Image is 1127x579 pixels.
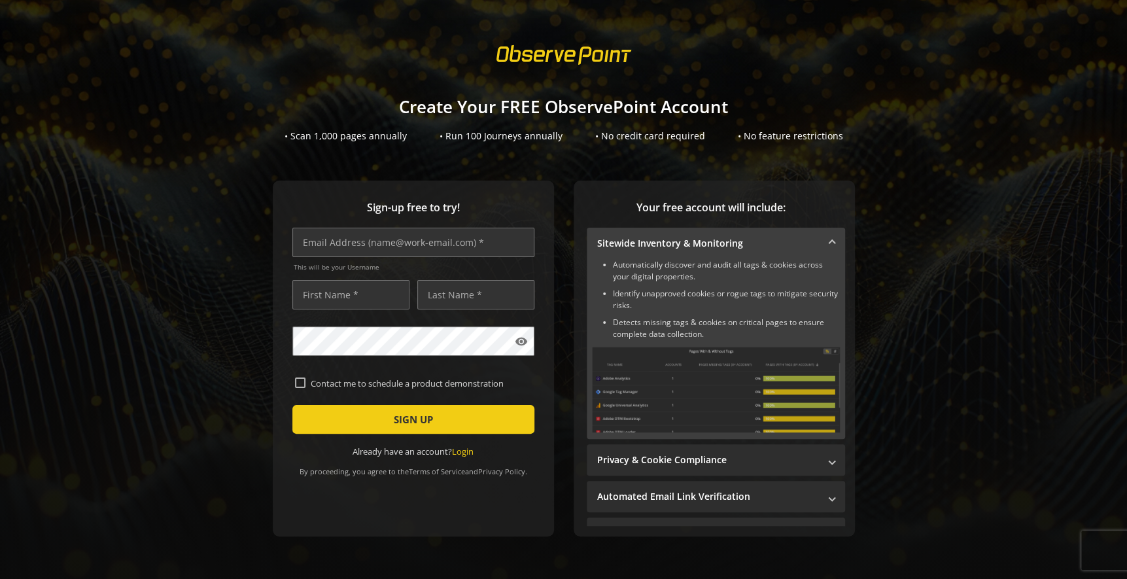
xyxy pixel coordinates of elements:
[417,280,534,309] input: Last Name *
[292,458,534,476] div: By proceeding, you agree to the and .
[587,444,845,476] mat-expansion-panel-header: Privacy & Cookie Compliance
[597,453,819,466] mat-panel-title: Privacy & Cookie Compliance
[595,130,705,143] div: • No credit card required
[292,280,409,309] input: First Name *
[440,130,563,143] div: • Run 100 Journeys annually
[597,490,819,503] mat-panel-title: Automated Email Link Verification
[292,200,534,215] span: Sign-up free to try!
[515,335,528,348] mat-icon: visibility
[587,259,845,439] div: Sitewide Inventory & Monitoring
[478,466,525,476] a: Privacy Policy
[292,405,534,434] button: SIGN UP
[394,408,433,431] span: SIGN UP
[305,377,532,389] label: Contact me to schedule a product demonstration
[738,130,843,143] div: • No feature restrictions
[292,228,534,257] input: Email Address (name@work-email.com) *
[409,466,465,476] a: Terms of Service
[294,262,534,272] span: This will be your Username
[592,347,840,432] img: Sitewide Inventory & Monitoring
[597,237,819,250] mat-panel-title: Sitewide Inventory & Monitoring
[587,228,845,259] mat-expansion-panel-header: Sitewide Inventory & Monitoring
[292,446,534,458] div: Already have an account?
[587,518,845,549] mat-expansion-panel-header: Performance Monitoring with Web Vitals
[587,481,845,512] mat-expansion-panel-header: Automated Email Link Verification
[587,200,835,215] span: Your free account will include:
[613,317,840,340] li: Detects missing tags & cookies on critical pages to ensure complete data collection.
[285,130,407,143] div: • Scan 1,000 pages annually
[613,259,840,283] li: Automatically discover and audit all tags & cookies across your digital properties.
[613,288,840,311] li: Identify unapproved cookies or rogue tags to mitigate security risks.
[452,446,474,457] a: Login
